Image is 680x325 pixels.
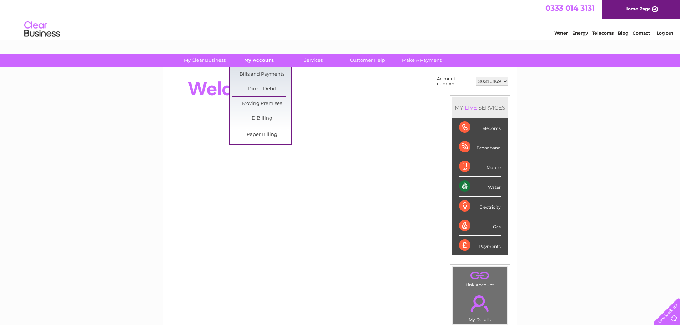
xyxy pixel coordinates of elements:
a: Log out [656,30,673,36]
div: LIVE [463,104,478,111]
div: Electricity [459,197,501,216]
div: Clear Business is a trading name of Verastar Limited (registered in [GEOGRAPHIC_DATA] No. 3667643... [172,4,509,35]
div: Payments [459,236,501,255]
a: 0333 014 3131 [545,4,595,12]
div: Water [459,177,501,196]
div: Broadband [459,137,501,157]
a: Bills and Payments [232,67,291,82]
img: logo.png [24,19,60,40]
a: My Clear Business [175,54,234,67]
a: . [454,291,505,316]
a: E-Billing [232,111,291,126]
a: . [454,269,505,281]
a: Energy [572,30,588,36]
a: Services [284,54,343,67]
a: Direct Debit [232,82,291,96]
div: Gas [459,216,501,236]
a: Moving Premises [232,97,291,111]
a: Contact [633,30,650,36]
a: Make A Payment [392,54,451,67]
div: Telecoms [459,118,501,137]
td: Link Account [452,267,508,289]
a: My Account [230,54,288,67]
a: Paper Billing [232,128,291,142]
a: Water [554,30,568,36]
a: Telecoms [592,30,614,36]
td: My Details [452,289,508,324]
td: Account number [435,75,474,88]
a: Blog [618,30,628,36]
a: Customer Help [338,54,397,67]
div: MY SERVICES [452,97,508,118]
div: Mobile [459,157,501,177]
